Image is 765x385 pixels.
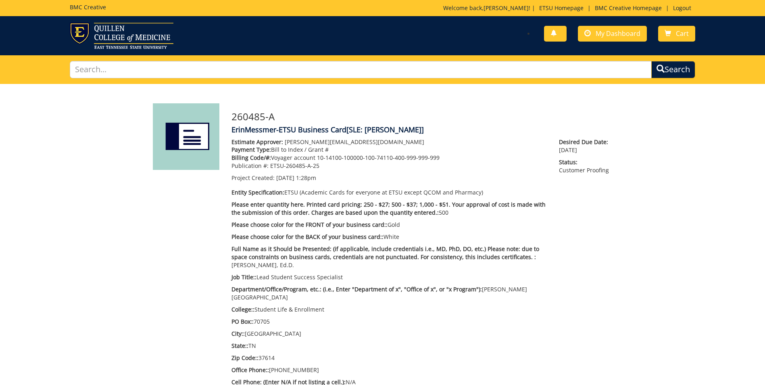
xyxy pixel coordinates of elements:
p: 500 [231,201,547,217]
p: Gold [231,221,547,229]
span: Full Name as it Should be Presented: (if applicable, include credentials i.e., MD, PhD, DO, etc.)... [231,245,539,261]
span: Please enter quantity here. Printed card pricing: 250 - $27; 500 - $37; 1,000 - $51. Your approva... [231,201,546,216]
span: Entity Specification: [231,188,284,196]
p: [DATE] [559,138,612,154]
span: College:: [231,305,254,313]
span: My Dashboard [596,29,640,38]
a: Cart [658,26,695,42]
a: BMC Creative Homepage [591,4,666,12]
span: Please choose color for the FRONT of your business card:: [231,221,388,228]
span: City:: [231,330,245,337]
span: Project Created: [231,174,275,182]
span: Estimate Approver: [231,138,283,146]
h4: ErinMessmer-ETSU Business Card [231,126,613,134]
span: [DATE] 1:28pm [276,174,316,182]
span: Office Phone:: [231,366,269,374]
span: Publication #: [231,162,269,169]
img: ETSU logo [70,23,173,49]
span: Zip Code:: [231,354,258,362]
span: Billing Code/#: [231,154,271,161]
p: Voyager account 10-14100-100000-100-74110-400-999-999-999 [231,154,547,162]
span: Cart [676,29,689,38]
a: ETSU Homepage [535,4,588,12]
p: ETSU (Academic Cards for everyone at ETSU except QCOM and Pharmacy) [231,188,547,197]
p: Bill to Index / Grant # [231,146,547,154]
h3: 260485-A [231,111,613,122]
span: State:: [231,342,248,349]
span: PO Box:: [231,318,254,325]
p: Welcome back, ! | | | [443,4,695,12]
span: Please choose color for the BACK of your business card:: [231,233,384,241]
span: Job Title:: [231,273,256,281]
span: Status: [559,158,612,166]
p: Lead Student Success Specialist [231,273,547,281]
p: Student Life & Enrollment [231,305,547,314]
span: ETSU-260485-A-25 [270,162,319,169]
p: [GEOGRAPHIC_DATA] [231,330,547,338]
p: [PERSON_NAME][GEOGRAPHIC_DATA] [231,285,547,301]
p: TN [231,342,547,350]
span: [SLE: [PERSON_NAME]] [346,125,424,134]
p: White [231,233,547,241]
button: Search [651,61,695,78]
a: Logout [669,4,695,12]
a: My Dashboard [578,26,647,42]
h5: BMC Creative [70,4,106,10]
input: Search... [70,61,652,78]
p: [PHONE_NUMBER] [231,366,547,374]
p: [PERSON_NAME][EMAIL_ADDRESS][DOMAIN_NAME] [231,138,547,146]
p: [PERSON_NAME], Ed.D. [231,245,547,269]
p: 70705 [231,318,547,326]
span: Department/Office/Program, etc.: (i.e., Enter "Department of x", "Office of x", or "x Program"): [231,285,482,293]
img: Product featured image [153,103,219,170]
p: 37614 [231,354,547,362]
span: Desired Due Date: [559,138,612,146]
a: [PERSON_NAME] [484,4,529,12]
p: Customer Proofing [559,158,612,174]
span: Payment Type: [231,146,271,153]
